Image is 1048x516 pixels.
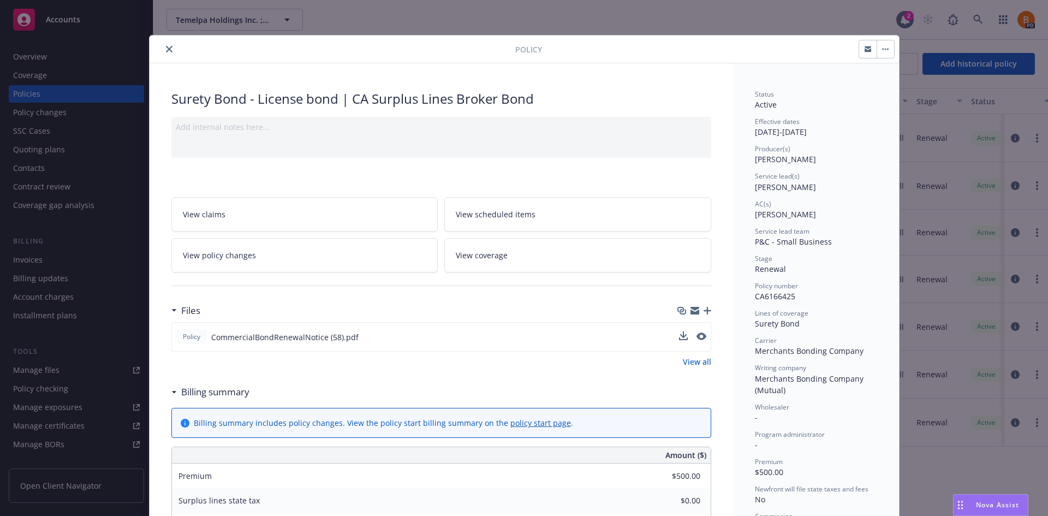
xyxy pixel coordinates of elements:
span: Service lead(s) [755,171,800,181]
span: [PERSON_NAME] [755,182,816,192]
button: preview file [696,331,706,343]
span: CA6166425 [755,291,795,301]
span: P&C - Small Business [755,236,832,247]
a: View claims [171,197,438,232]
span: No [755,494,765,505]
span: Lines of coverage [755,309,808,318]
span: Policy [181,332,203,342]
button: download file [679,331,688,340]
a: View coverage [444,238,711,272]
span: AC(s) [755,199,771,209]
span: [PERSON_NAME] [755,154,816,164]
div: Files [171,304,200,318]
span: Renewal [755,264,786,274]
span: Premium [178,471,212,481]
span: Newfront will file state taxes and fees [755,484,868,494]
span: Premium [755,457,783,466]
div: Billing summary includes policy changes. View the policy start billing summary on the . [194,417,573,429]
span: Stage [755,254,772,263]
a: policy start page [510,418,571,428]
button: preview file [696,333,706,340]
span: - [755,412,758,423]
div: Drag to move [954,495,967,515]
div: Surety Bond - License bond | CA Surplus Lines Broker Bond [171,90,711,108]
button: Nova Assist [953,494,1028,516]
span: Service lead team [755,227,809,236]
span: Status [755,90,774,99]
span: Policy [515,44,542,55]
div: Add internal notes here... [176,121,707,133]
a: View policy changes [171,238,438,272]
span: View policy changes [183,250,256,261]
a: View scheduled items [444,197,711,232]
span: $500.00 [755,467,783,477]
span: Merchants Bonding Company (Mutual) [755,373,866,395]
span: Wholesaler [755,402,789,412]
span: Nova Assist [976,500,1019,509]
span: Active [755,99,777,110]
div: [DATE] - [DATE] [755,117,877,138]
span: CommercialBondRenewalNotice (58).pdf [211,331,359,343]
h3: Billing summary [181,385,249,399]
input: 0.00 [636,468,707,484]
button: download file [679,331,688,343]
button: close [163,43,176,56]
span: View claims [183,209,225,220]
a: View all [683,356,711,367]
h3: Files [181,304,200,318]
div: Billing summary [171,385,249,399]
span: View scheduled items [456,209,535,220]
span: Producer(s) [755,144,790,153]
span: Carrier [755,336,777,345]
span: Effective dates [755,117,800,126]
span: Surety Bond [755,318,800,329]
span: Program administrator [755,430,825,439]
span: Writing company [755,363,806,372]
span: [PERSON_NAME] [755,209,816,220]
span: Surplus lines state tax [178,495,260,506]
span: Amount ($) [665,449,706,461]
span: View coverage [456,250,508,261]
span: Policy number [755,281,798,290]
span: Merchants Bonding Company [755,346,864,356]
input: 0.00 [636,493,707,509]
span: - [755,440,758,450]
